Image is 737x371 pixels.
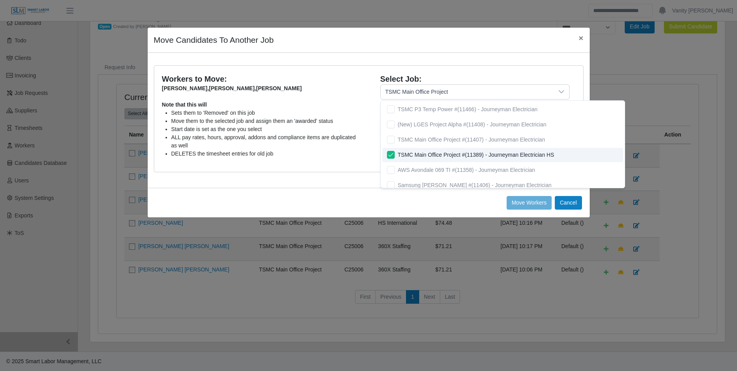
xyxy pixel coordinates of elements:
[256,85,301,91] span: [PERSON_NAME]
[578,33,583,42] span: ×
[209,85,256,91] span: [PERSON_NAME]
[171,150,363,158] li: DELETES the timesheet entries for old job
[171,109,363,117] li: Sets them to 'Removed' on this job
[171,133,363,150] li: ALL pay rates, hours, approval, addons and compliance items are duplicated as well
[507,196,552,210] button: Move Workers
[162,101,207,108] b: Note that this will
[555,196,582,210] button: Cancel
[380,73,570,84] div: Select Job:
[162,85,209,91] span: [PERSON_NAME]
[171,125,363,133] li: Start date is set as the one you select
[162,73,363,84] div: Workers to Move:
[171,117,363,125] li: Move them to the selected job and assign them an 'awarded' status
[154,34,274,46] h4: Move Candidates To Another Job
[381,85,554,99] div: TSMC Main Office Project
[254,85,256,91] span: ,
[382,148,623,162] li: TSMC Main Office Project
[207,85,209,91] span: ,
[398,151,554,159] div: TSMC Main Office Project #(11389) - Journeyman Electrician HS
[572,28,589,48] button: Close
